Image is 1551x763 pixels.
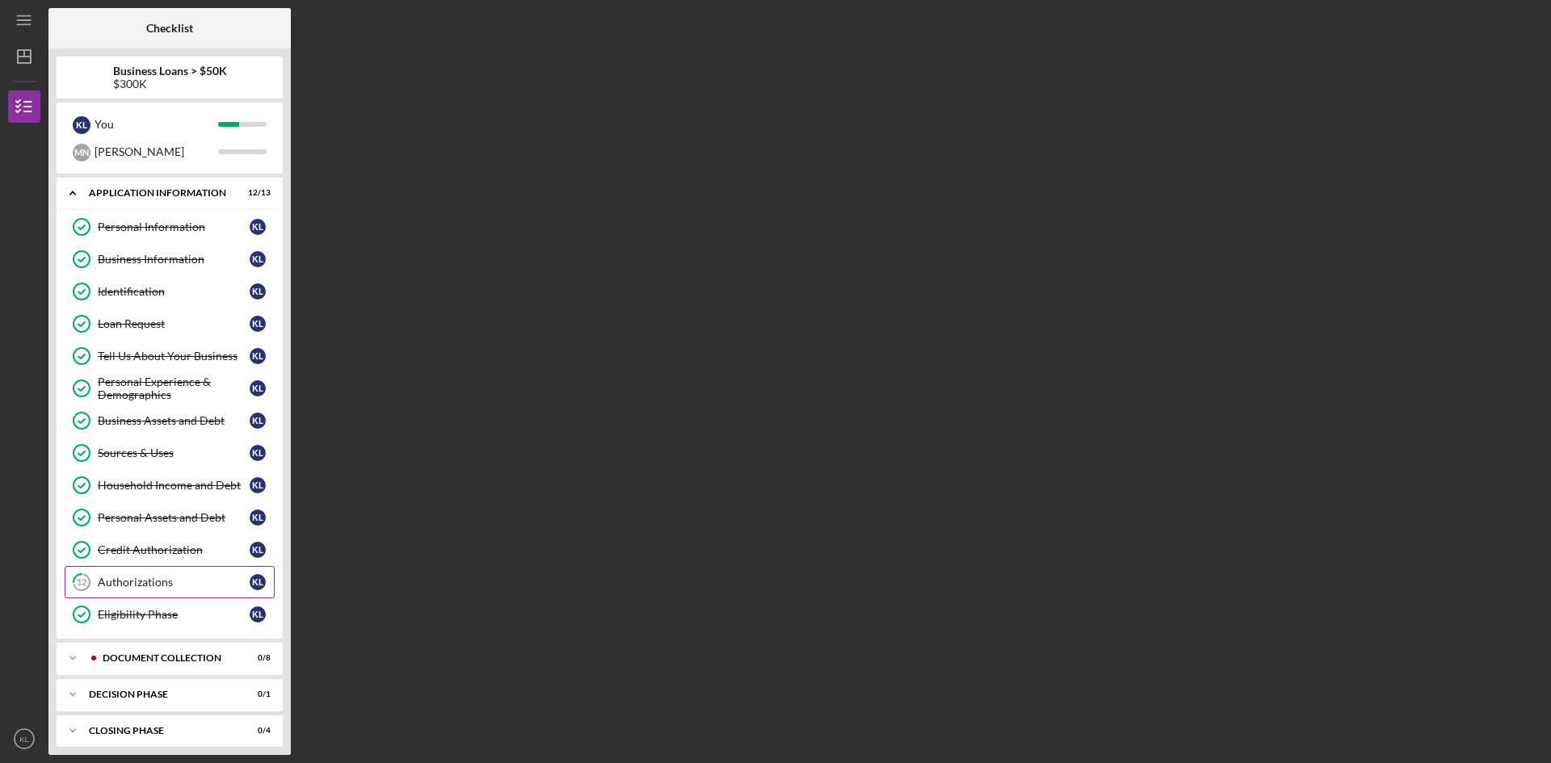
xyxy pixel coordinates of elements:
[98,220,250,233] div: Personal Information
[113,78,227,90] div: $300K
[250,283,266,300] div: K L
[250,413,266,429] div: K L
[95,111,218,138] div: You
[65,469,275,501] a: Household Income and DebtKL
[250,380,266,396] div: K L
[98,375,250,401] div: Personal Experience & Demographics
[73,116,90,134] div: K L
[146,22,193,35] b: Checklist
[65,211,275,243] a: Personal InformationKL
[98,543,250,556] div: Credit Authorization
[250,445,266,461] div: K L
[250,509,266,526] div: K L
[19,735,29,744] text: KL
[98,576,250,589] div: Authorizations
[242,726,271,736] div: 0 / 4
[8,723,40,755] button: KL
[242,188,271,198] div: 12 / 13
[98,317,250,330] div: Loan Request
[89,188,230,198] div: Application Information
[65,243,275,275] a: Business InformationKL
[242,653,271,663] div: 0 / 8
[250,574,266,590] div: K L
[242,690,271,699] div: 0 / 1
[98,479,250,492] div: Household Income and Debt
[113,65,227,78] b: Business Loans > $50K
[65,534,275,566] a: Credit AuthorizationKL
[98,446,250,459] div: Sources & Uses
[65,437,275,469] a: Sources & UsesKL
[65,340,275,372] a: Tell Us About Your BusinessKL
[98,414,250,427] div: Business Assets and Debt
[250,542,266,558] div: K L
[250,606,266,623] div: K L
[73,144,90,161] div: M N
[65,566,275,598] a: 12AuthorizationsKL
[98,350,250,363] div: Tell Us About Your Business
[65,598,275,631] a: Eligibility PhaseKL
[250,477,266,493] div: K L
[250,316,266,332] div: K L
[65,308,275,340] a: Loan RequestKL
[77,577,86,588] tspan: 12
[89,690,230,699] div: Decision Phase
[65,372,275,405] a: Personal Experience & DemographicsKL
[95,138,218,166] div: [PERSON_NAME]
[65,275,275,308] a: IdentificationKL
[89,726,230,736] div: Closing Phase
[98,511,250,524] div: Personal Assets and Debt
[98,608,250,621] div: Eligibility Phase
[250,251,266,267] div: K L
[65,501,275,534] a: Personal Assets and DebtKL
[98,253,250,266] div: Business Information
[103,653,230,663] div: Document Collection
[250,348,266,364] div: K L
[65,405,275,437] a: Business Assets and DebtKL
[250,219,266,235] div: K L
[98,285,250,298] div: Identification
